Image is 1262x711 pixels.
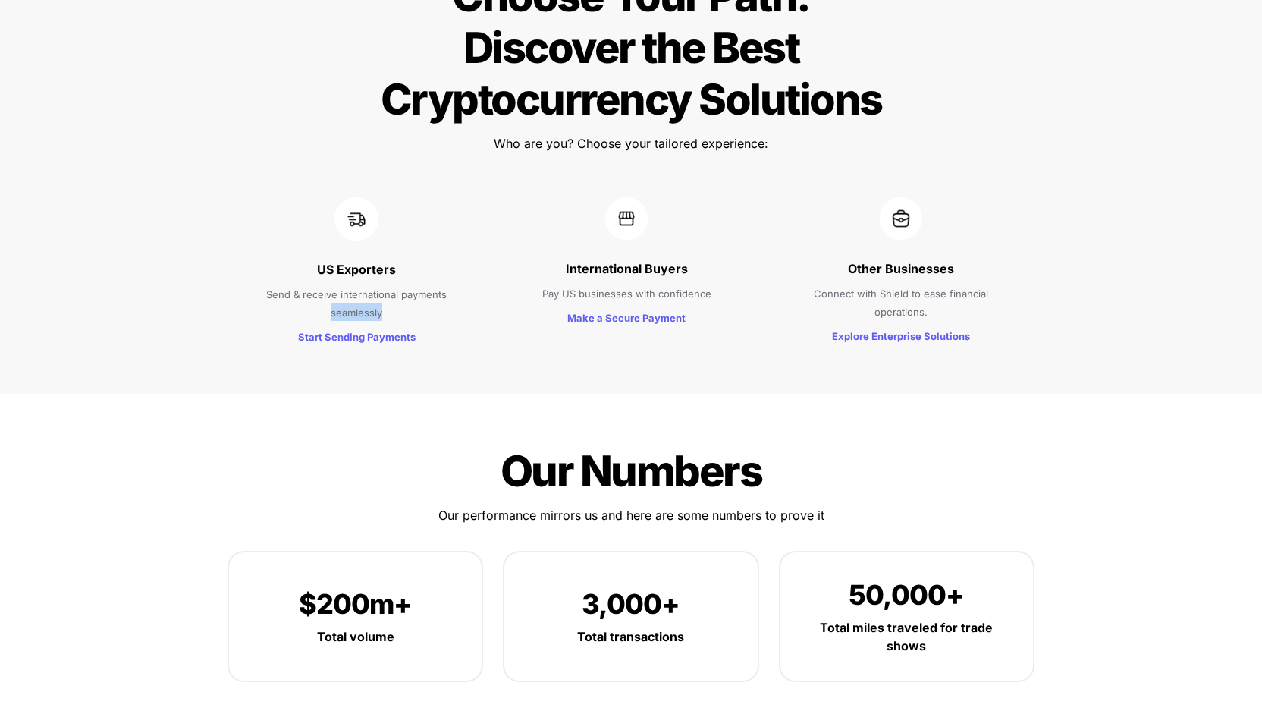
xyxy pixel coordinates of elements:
strong: Explore Enterprise Solutions [832,330,970,342]
span: 3,000+ [582,587,680,621]
span: $200m+ [299,587,412,621]
span: Pay US businesses with confidence [542,288,711,300]
span: Our Numbers [501,445,762,497]
strong: Other Businesses [848,261,954,276]
a: Make a Secure Payment [567,310,686,325]
span: 50,000+ [849,578,964,612]
span: Who are you? Choose your tailored experience: [494,136,768,151]
strong: Make a Secure Payment [567,312,686,324]
a: Explore Enterprise Solutions [832,328,970,343]
span: Send & receive international payments seamlessly [266,288,450,319]
a: Start Sending Payments [298,329,416,344]
span: Connect with Shield to ease financial operations. [814,288,991,318]
strong: Total volume [317,629,394,644]
span: Our performance mirrors us and here are some numbers to prove it [438,508,824,523]
strong: Start Sending Payments [298,331,416,343]
strong: Total miles traveled for trade shows [820,620,996,653]
strong: US Exporters [317,262,396,277]
strong: Total transactions [577,629,684,644]
strong: International Buyers [566,261,688,276]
